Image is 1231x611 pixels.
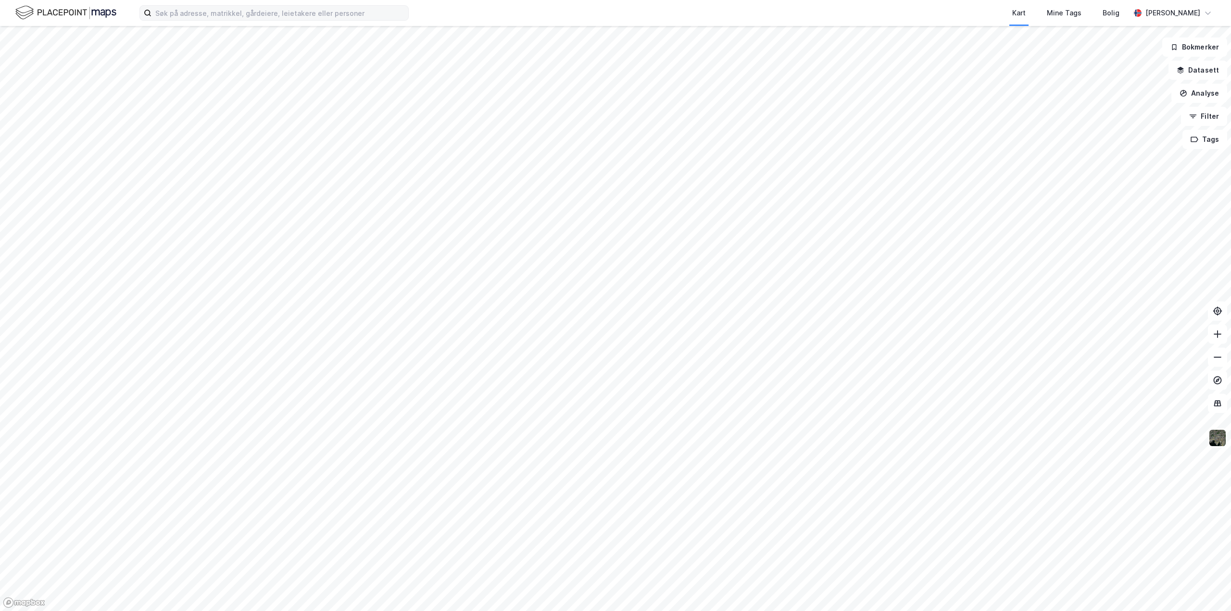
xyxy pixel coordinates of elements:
[1162,37,1227,57] button: Bokmerker
[1182,130,1227,149] button: Tags
[1047,7,1081,19] div: Mine Tags
[1171,84,1227,103] button: Analyse
[3,597,45,608] a: Mapbox homepage
[1145,7,1200,19] div: [PERSON_NAME]
[151,6,408,20] input: Søk på adresse, matrikkel, gårdeiere, leietakere eller personer
[1208,429,1227,447] img: 9k=
[1168,61,1227,80] button: Datasett
[15,4,116,21] img: logo.f888ab2527a4732fd821a326f86c7f29.svg
[1183,565,1231,611] iframe: Chat Widget
[1181,107,1227,126] button: Filter
[1012,7,1026,19] div: Kart
[1103,7,1119,19] div: Bolig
